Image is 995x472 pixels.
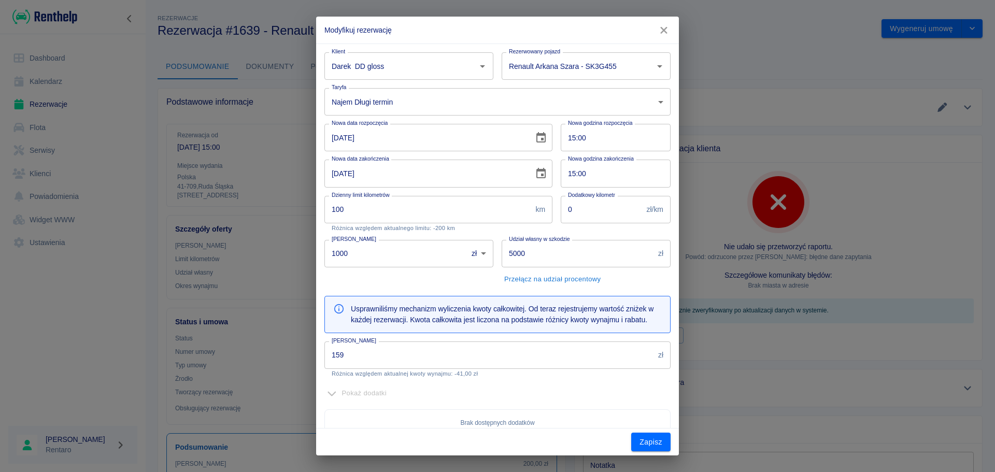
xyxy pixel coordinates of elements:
h2: Modyfikuj rezerwację [316,17,679,44]
input: hh:mm [561,160,663,187]
p: zł [658,350,663,361]
input: DD-MM-YYYY [324,160,527,187]
p: zł/km [647,204,663,215]
div: Najem Długi termin [324,88,671,116]
p: zł [658,248,663,259]
p: Różnica względem aktualnego limitu: -200 km [332,225,545,232]
label: Nowa data zakończenia [332,155,389,163]
button: Otwórz [652,59,667,74]
label: Dodatkowy kilometr [568,191,615,199]
button: Zapisz [631,433,671,452]
p: km [535,204,545,215]
label: Nowa godzina rozpoczęcia [568,119,633,127]
label: Klient [332,48,345,55]
label: Udział własny w szkodzie [509,235,570,243]
p: Brak dostępnych dodatków [333,418,662,427]
label: Nowa data rozpoczęcia [332,119,388,127]
div: zł [464,240,493,267]
label: [PERSON_NAME] [332,337,376,345]
label: Rezerwowany pojazd [509,48,560,55]
button: Choose date, selected date is 13 wrz 2025 [531,163,551,184]
button: Przełącz na udział procentowy [502,271,603,288]
input: Koszt całkowity rezerwacji [324,341,654,369]
input: hh:mm [561,124,663,151]
button: Choose date, selected date is 10 wrz 2025 [531,127,551,148]
label: Nowa godzina zakończenia [568,155,634,163]
label: Dzienny limit kilometrów [332,191,390,199]
button: Otwórz [475,59,490,74]
input: DD-MM-YYYY [324,124,527,151]
p: Różnica względem aktualnej kwoty wynajmu: -41,00 zł [332,370,663,377]
label: Taryfa [332,83,346,91]
p: Usprawniliśmy mechanizm wyliczenia kwoty całkowitej. Od teraz rejestrujemy wartość zniżek w każde... [351,304,662,325]
label: [PERSON_NAME] [332,235,376,243]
